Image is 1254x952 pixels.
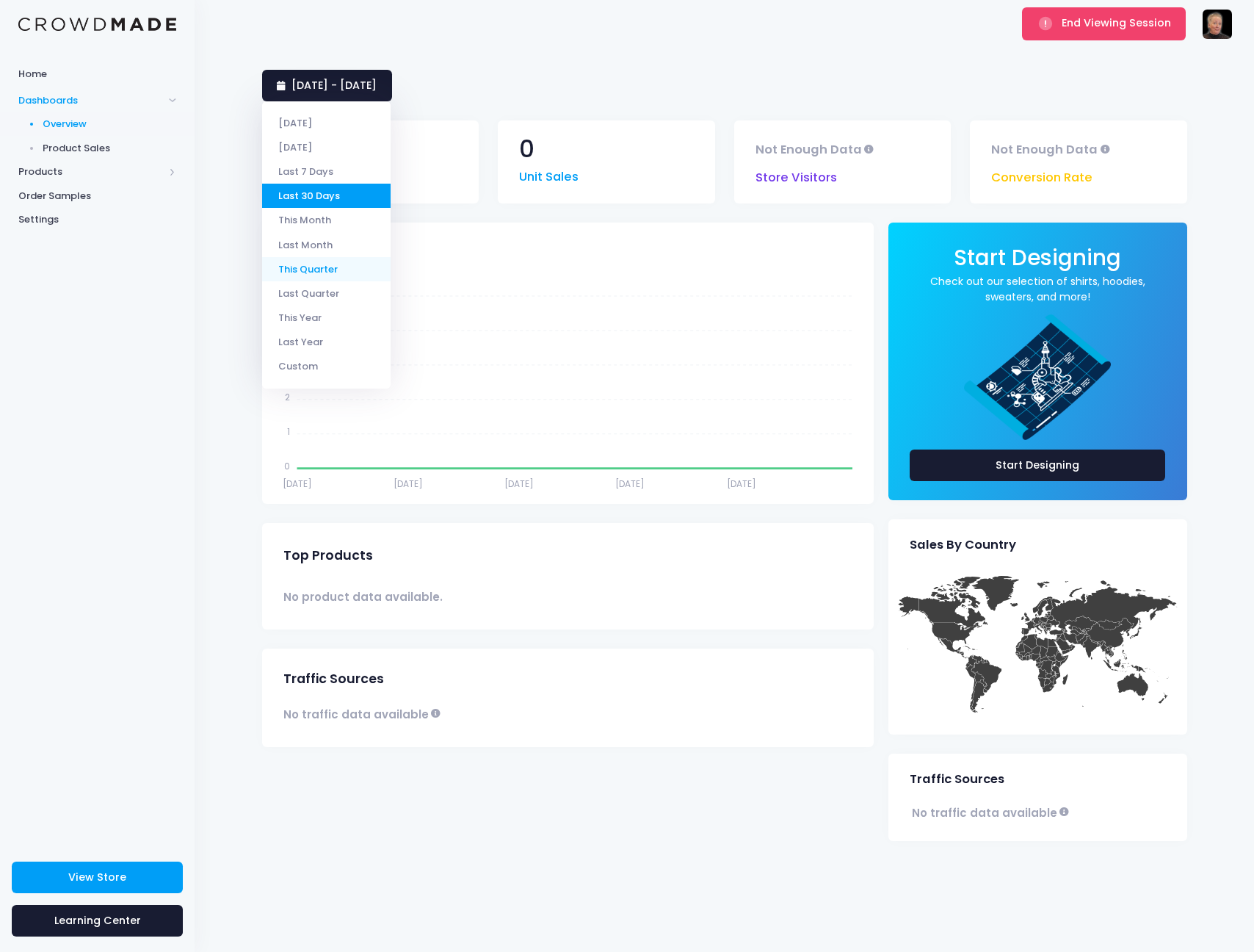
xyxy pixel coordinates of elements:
span: Conversion Rate [991,162,1092,187]
a: Start Designing [910,450,1166,481]
span: Products [18,165,164,179]
tspan: [DATE] [727,477,756,490]
span: Traffic Sources [910,772,1004,787]
tspan: [DATE] [615,477,645,490]
li: This Quarter [262,257,391,281]
span: Home [18,67,176,82]
tspan: [DATE] [393,477,422,490]
span: [DATE] - [DATE] [291,78,377,93]
a: Start Designing [954,255,1121,269]
a: Check out our selection of shirts, hoodies, sweaters, and more! [910,274,1166,305]
li: [DATE] [262,111,391,135]
span: End Viewing Session [1062,15,1171,30]
span: Top Products [283,548,373,563]
span: Traffic Sources [283,671,384,687]
span: Sales By Country [910,538,1016,552]
li: Last 7 Days [262,159,391,184]
li: Last 30 Days [262,184,391,208]
tspan: 2 [284,392,289,404]
li: Last Month [262,232,391,256]
li: This Month [262,208,391,232]
span: No product data available. [283,589,443,605]
span: Settings [18,212,176,227]
li: Last Quarter [262,281,391,306]
tspan: 0 [283,461,289,473]
tspan: 1 [286,426,289,439]
span: Store Visitors [755,162,837,187]
span: Order Samples [18,189,176,203]
li: Last Year [262,330,391,354]
span: Overview [43,117,177,131]
button: End Viewing Session [1022,7,1186,40]
li: This Year [262,306,391,330]
span: Dashboards [18,93,164,108]
a: View Store [12,862,183,893]
span: Product Sales [43,141,177,156]
tspan: [DATE] [282,477,311,490]
li: Custom [262,354,391,378]
span: No traffic data available [283,707,429,723]
li: [DATE] [262,135,391,159]
span: Not Enough Data [755,137,862,162]
span: Unit Sales [519,161,579,187]
span: 0 [519,137,534,162]
span: Not Enough Data [991,137,1098,162]
a: Learning Center [12,905,183,937]
a: [DATE] - [DATE] [262,70,392,101]
span: Learning Center [54,913,141,928]
span: View Store [68,870,126,884]
span: Start Designing [954,242,1121,273]
span: No traffic data available [902,805,1057,821]
img: Logo [18,18,176,32]
tspan: [DATE] [504,477,534,490]
img: User [1203,10,1232,39]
